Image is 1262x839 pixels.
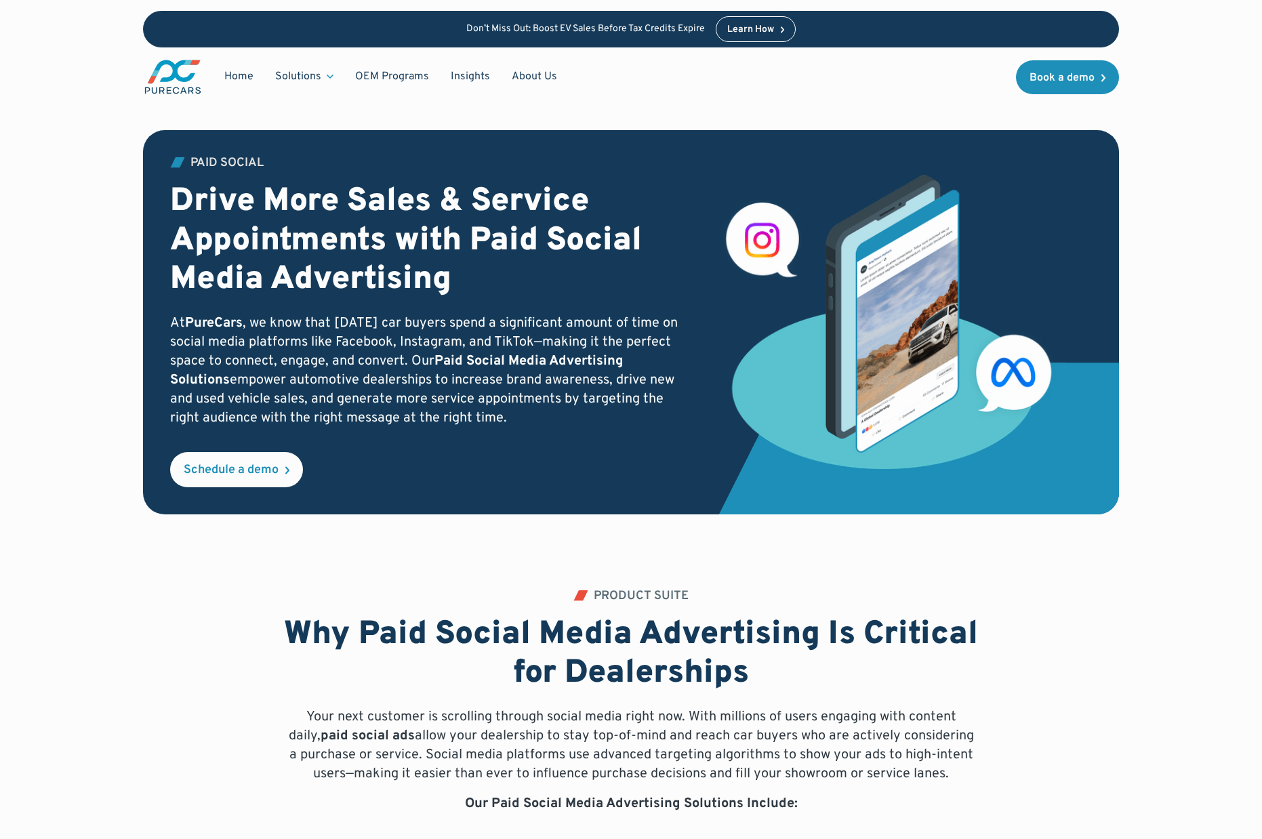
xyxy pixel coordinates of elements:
[1030,73,1095,83] div: Book a demo
[264,64,344,89] div: Solutions
[501,64,568,89] a: About Us
[716,16,796,42] a: Learn How
[143,58,203,96] a: main
[284,616,978,694] h2: Why Paid Social Media Advertising Is Critical for Dealerships
[594,590,689,602] div: product suite
[190,157,264,169] div: Paid Social
[170,183,695,300] h2: Drive More Sales & Service Appointments with Paid Social Media Advertising
[465,795,798,813] strong: Our Paid Social Media Advertising Solutions Include:
[344,64,440,89] a: OEM Programs
[185,314,243,332] strong: PureCars
[466,24,705,35] p: Don’t Miss Out: Boost EV Sales Before Tax Credits Expire
[1016,60,1119,94] a: Book a demo
[284,708,978,783] p: Your next customer is scrolling through social media right now. With millions of users engaging w...
[715,175,1062,469] img: customer data platform illustration
[143,58,203,96] img: purecars logo
[440,64,501,89] a: Insights
[170,452,303,487] a: Schedule a demo
[170,314,695,428] p: At , we know that [DATE] car buyers spend a significant amount of time on social media platforms ...
[275,69,321,84] div: Solutions
[213,64,264,89] a: Home
[170,352,624,389] strong: Paid Social Media Advertising Solutions
[321,727,415,745] strong: paid social ads
[727,25,774,35] div: Learn How
[184,464,279,476] div: Schedule a demo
